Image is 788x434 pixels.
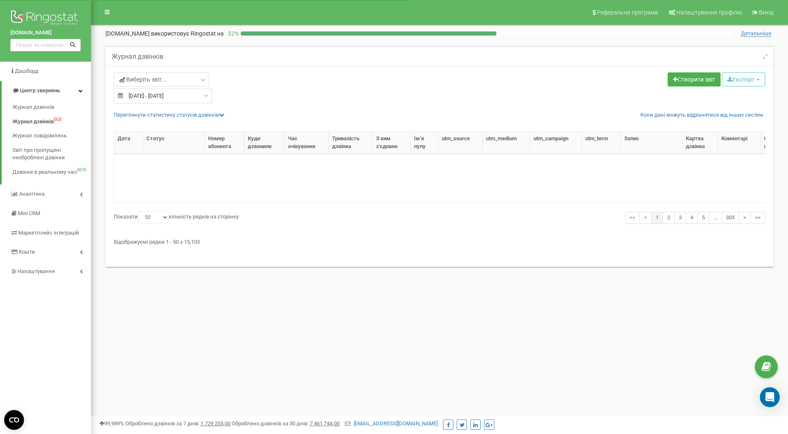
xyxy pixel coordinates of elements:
[674,212,686,224] a: 3
[483,132,530,154] th: utm_mеdium
[285,132,329,154] th: Час очікування
[750,212,765,224] a: >>
[244,132,285,154] th: Куди дзвонили
[651,212,663,224] a: 1
[739,212,751,224] a: >
[640,111,763,119] a: Коли дані можуть відрізнятися вiд інших систем
[373,132,411,154] th: З ким з'єднано
[12,168,77,176] span: Дзвінки в реальному часі
[105,29,224,38] p: [DOMAIN_NAME]
[668,72,721,86] a: Створити звіт
[232,420,340,427] span: Оброблено дзвінків за 30 днів :
[224,29,241,38] p: 52 %
[760,387,780,407] div: Open Intercom Messenger
[663,212,675,224] a: 2
[621,132,683,154] th: Запис
[19,249,35,255] span: Кошти
[17,268,55,274] span: Налаштування
[582,132,621,154] th: utm_tеrm
[10,8,81,29] img: Ringostat logo
[12,146,87,162] span: Звіт про пропущені необроблені дзвінки
[143,132,205,154] th: Статус
[119,75,167,84] span: Виберіть звіт...
[20,87,60,94] span: Центр звернень
[114,211,239,223] label: Показати кількість рядків на сторінку
[18,210,40,216] span: Mini CRM
[686,212,698,224] a: 4
[709,212,722,224] a: …
[310,420,340,427] u: 7 461 744,00
[19,191,45,197] span: Аналiтика
[114,72,209,86] a: Виберіть звіт...
[12,132,67,140] span: Журнал повідомлень
[10,39,81,51] input: Пошук за номером
[205,132,244,154] th: Номер абонента
[4,410,24,430] button: Open CMP widget
[2,81,91,101] a: Центр звернень
[18,230,79,236] span: Маркетплейс інтеграцій
[411,132,438,154] th: Ім‘я пулу
[12,118,54,126] span: Журнал дзвінків
[125,420,230,427] span: Оброблено дзвінків за 7 днів :
[12,100,91,115] a: Журнал дзвінків
[625,212,640,224] a: <<
[345,420,438,427] a: [EMAIL_ADDRESS][DOMAIN_NAME]
[201,420,230,427] u: 1 729 255,00
[697,212,709,224] a: 5
[12,143,91,165] a: Звіт про пропущені необроблені дзвінки
[741,30,771,37] span: Детальніше
[438,132,483,154] th: utm_sourcе
[722,72,765,86] button: Експорт
[676,9,742,16] span: Налаштування профілю
[138,211,169,223] select: Показатикількість рядків на сторінку
[759,9,774,16] span: Вихід
[151,30,224,37] span: використовує Ringostat на
[112,53,163,60] h5: Журнал дзвінків
[10,29,81,37] a: [DOMAIN_NAME]
[114,235,765,246] div: Відображуємі рядки 1 - 50 з 15,103
[99,420,124,427] span: 99,989%
[12,165,91,180] a: Дзвінки в реальному часіNEW
[721,212,739,224] a: 303
[718,132,761,154] th: Коментарі
[12,115,91,129] a: Журнал дзвінківOLD
[114,112,224,118] a: Переглянути статистику статусів дзвінків
[530,132,582,154] th: utm_cаmpaign
[12,129,91,143] a: Журнал повідомлень
[15,68,38,74] span: Дашборд
[640,212,651,224] a: <
[329,132,373,154] th: Тривалість дзвінка
[114,132,143,154] th: Дата
[683,132,718,154] th: Картка дзвінка
[597,9,658,16] span: Реферальна програма
[12,103,54,111] span: Журнал дзвінків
